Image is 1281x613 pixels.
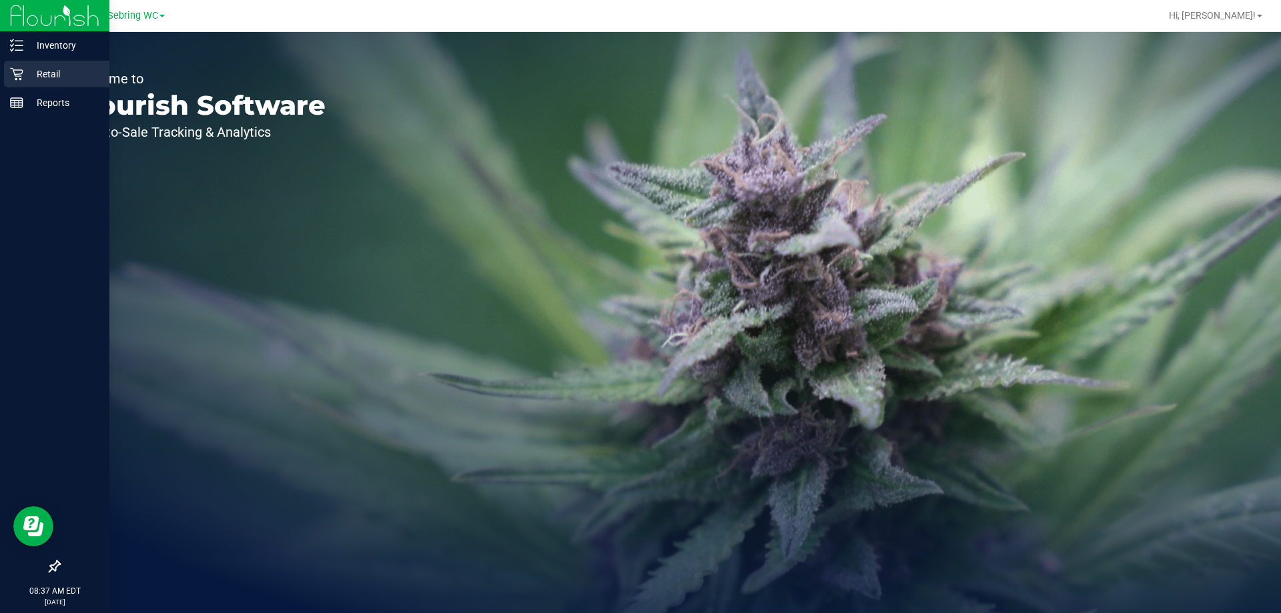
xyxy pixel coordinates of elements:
[23,37,103,53] p: Inventory
[23,95,103,111] p: Reports
[107,10,158,21] span: Sebring WC
[72,125,326,139] p: Seed-to-Sale Tracking & Analytics
[72,92,326,119] p: Flourish Software
[10,67,23,81] inline-svg: Retail
[6,597,103,607] p: [DATE]
[23,66,103,82] p: Retail
[10,96,23,109] inline-svg: Reports
[13,506,53,546] iframe: Resource center
[6,585,103,597] p: 08:37 AM EDT
[1169,10,1256,21] span: Hi, [PERSON_NAME]!
[10,39,23,52] inline-svg: Inventory
[72,72,326,85] p: Welcome to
